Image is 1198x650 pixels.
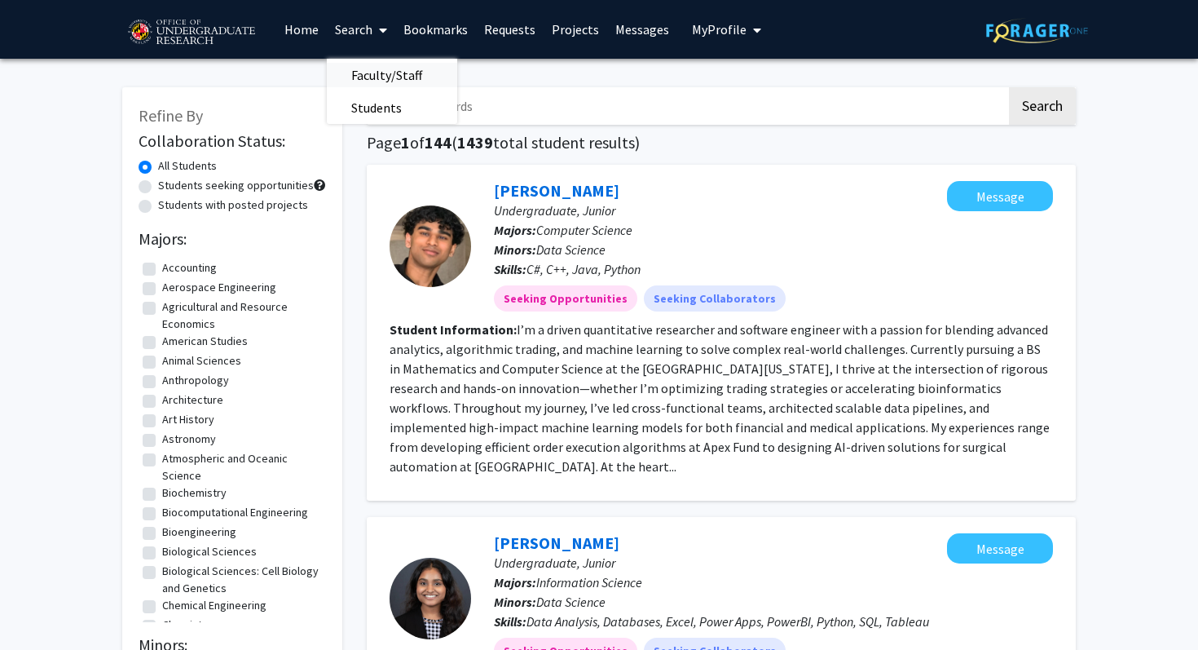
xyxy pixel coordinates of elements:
[12,577,69,638] iframe: Chat
[162,563,322,597] label: Biological Sciences: Cell Biology and Genetics
[162,524,236,541] label: Bioengineering
[494,285,637,312] mat-chip: Seeking Opportunities
[162,597,266,614] label: Chemical Engineering
[327,1,395,58] a: Search
[607,1,677,58] a: Messages
[494,180,619,201] a: [PERSON_NAME]
[158,177,314,194] label: Students seeking opportunities
[162,352,241,369] label: Animal Sciences
[162,431,216,448] label: Astronomy
[327,95,457,120] a: Students
[139,229,326,249] h2: Majors:
[390,321,1050,475] fg-read-more: I’m a driven quantitative researcher and software engineer with a passion for blending advanced a...
[494,261,526,277] b: Skills:
[162,372,229,389] label: Anthropology
[494,202,615,219] span: Undergraduate, Junior
[457,132,493,153] span: 1439
[536,594,606,610] span: Data Science
[158,197,308,214] label: Students with posted projects
[947,181,1053,211] button: Message Sashvad Satish Kumar
[425,132,451,153] span: 144
[947,533,1053,564] button: Message Kousalya Potti
[494,533,619,553] a: [PERSON_NAME]
[367,133,1076,153] h1: Page of ( total student results)
[162,259,217,276] label: Accounting
[401,132,410,153] span: 1
[494,613,526,630] b: Skills:
[494,574,536,590] b: Majors:
[158,157,217,175] label: All Students
[327,59,447,91] span: Faculty/Staff
[644,285,786,312] mat-chip: Seeking Collaborators
[494,594,536,610] b: Minors:
[276,1,327,58] a: Home
[162,617,212,634] label: Chemistry
[139,131,326,151] h2: Collaboration Status:
[162,411,214,428] label: Art History
[162,543,257,560] label: Biological Sciences
[494,555,615,571] span: Undergraduate, Junior
[526,613,929,630] span: Data Analysis, Databases, Excel, Power Apps, PowerBI, Python, SQL, Tableau
[162,391,223,409] label: Architecture
[494,222,536,238] b: Majors:
[395,1,476,58] a: Bookmarks
[139,105,203,126] span: Refine By
[536,241,606,258] span: Data Science
[476,1,544,58] a: Requests
[986,18,1088,43] img: ForagerOne Logo
[162,484,227,502] label: Biochemistry
[162,450,322,484] label: Atmospheric and Oceanic Science
[536,574,642,590] span: Information Science
[327,63,457,87] a: Faculty/Staff
[162,333,248,350] label: American Studies
[494,241,536,258] b: Minors:
[162,504,308,521] label: Biocomputational Engineering
[692,21,747,38] span: My Profile
[544,1,607,58] a: Projects
[526,261,641,277] span: C#, C++, Java, Python
[367,87,1006,125] input: Search Keywords
[536,222,632,238] span: Computer Science
[327,91,426,124] span: Students
[390,321,517,338] b: Student Information:
[1009,87,1076,125] button: Search
[122,12,260,53] img: University of Maryland Logo
[162,279,276,296] label: Aerospace Engineering
[162,298,322,333] label: Agricultural and Resource Economics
